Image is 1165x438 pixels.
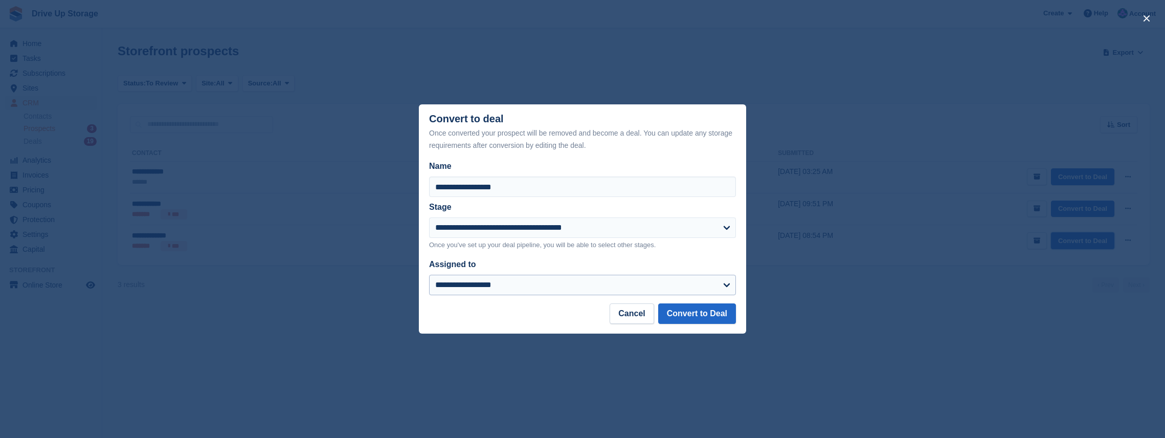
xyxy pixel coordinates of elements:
label: Name [429,160,736,172]
div: Convert to deal [429,113,736,151]
div: Once converted your prospect will be removed and become a deal. You can update any storage requir... [429,127,736,151]
label: Stage [429,203,452,211]
button: close [1138,10,1155,27]
p: Once you've set up your deal pipeline, you will be able to select other stages. [429,240,736,250]
label: Assigned to [429,260,476,269]
button: Cancel [610,303,654,324]
button: Convert to Deal [658,303,736,324]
